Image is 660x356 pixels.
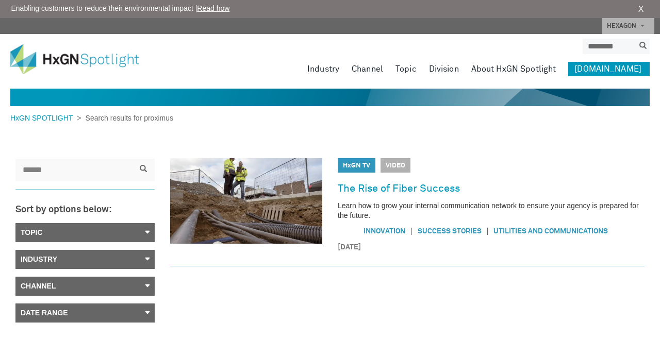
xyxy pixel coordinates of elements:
[395,62,417,76] a: Topic
[471,62,556,76] a: About HxGN Spotlight
[10,114,77,122] a: HxGN SPOTLIGHT
[352,62,383,76] a: Channel
[602,18,654,34] a: HEXAGON
[405,226,418,236] span: |
[338,180,460,197] a: The Rise of Fiber Success
[15,205,155,215] h3: Sort by options below:
[364,228,405,235] a: Innovation
[429,62,459,76] a: Division
[418,228,482,235] a: Success Stories
[338,201,645,221] p: Learn how to grow your internal communication network to ensure your agency is prepared for the f...
[10,113,173,124] div: >
[338,242,645,253] time: [DATE]
[15,250,155,269] a: Industry
[15,303,155,323] a: Date Range
[170,158,322,244] img: The Rise of Fiber Success
[343,162,370,169] a: HxGN TV
[307,62,339,76] a: Industry
[638,3,644,15] a: X
[197,4,229,12] a: Read how
[482,226,494,236] span: |
[381,158,410,173] span: Video
[493,228,608,235] a: Utilities and communications
[15,223,155,242] a: Topic
[10,44,155,74] img: HxGN Spotlight
[15,277,155,296] a: Channel
[11,3,230,14] span: Enabling customers to reduce their environmental impact |
[81,114,173,122] span: Search results for proximus
[568,62,650,76] a: [DOMAIN_NAME]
